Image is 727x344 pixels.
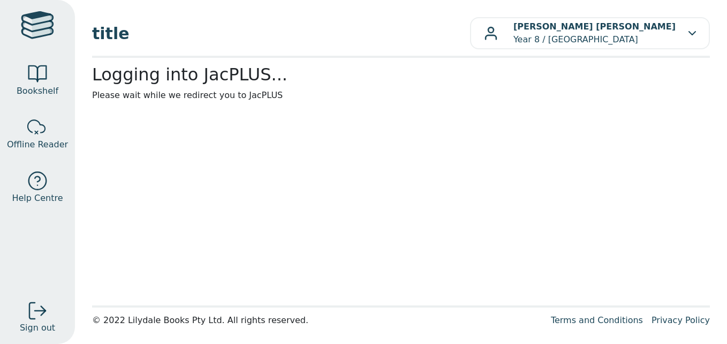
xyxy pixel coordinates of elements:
[92,64,710,85] h2: Logging into JacPLUS...
[92,314,542,327] div: © 2022 Lilydale Books Pty Ltd. All rights reserved.
[7,138,68,151] span: Offline Reader
[513,21,676,32] b: [PERSON_NAME] [PERSON_NAME]
[92,21,470,46] span: title
[652,315,710,325] a: Privacy Policy
[17,85,58,98] span: Bookshelf
[551,315,643,325] a: Terms and Conditions
[470,17,710,49] button: [PERSON_NAME] [PERSON_NAME]Year 8 / [GEOGRAPHIC_DATA]
[12,192,63,205] span: Help Centre
[92,89,710,102] p: Please wait while we redirect you to JacPLUS
[513,20,676,46] p: Year 8 / [GEOGRAPHIC_DATA]
[20,321,55,334] span: Sign out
